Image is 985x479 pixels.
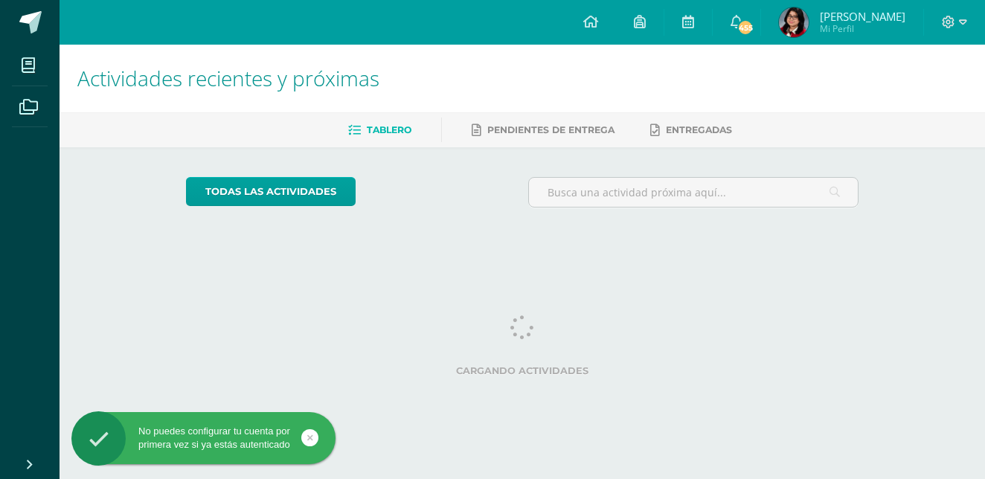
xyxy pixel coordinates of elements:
[367,124,411,135] span: Tablero
[186,365,859,376] label: Cargando actividades
[186,177,356,206] a: todas las Actividades
[650,118,732,142] a: Entregadas
[529,178,859,207] input: Busca una actividad próxima aquí...
[487,124,615,135] span: Pendientes de entrega
[472,118,615,142] a: Pendientes de entrega
[820,9,905,24] span: [PERSON_NAME]
[71,425,336,451] div: No puedes configurar tu cuenta por primera vez si ya estás autenticado
[820,22,905,35] span: Mi Perfil
[737,19,753,36] span: 455
[666,124,732,135] span: Entregadas
[348,118,411,142] a: Tablero
[779,7,809,37] img: fa9024f8572d94cca71e3822f1cb3514.png
[77,64,379,92] span: Actividades recientes y próximas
